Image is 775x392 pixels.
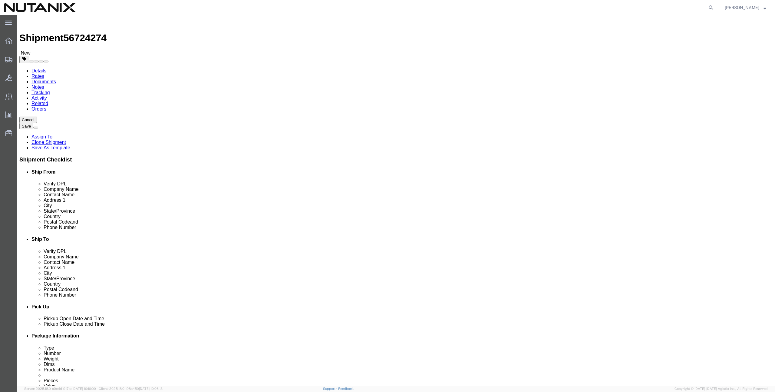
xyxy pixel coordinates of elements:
[674,386,768,391] span: Copyright © [DATE]-[DATE] Agistix Inc., All Rights Reserved
[724,4,767,11] button: [PERSON_NAME]
[24,387,96,390] span: Server: 2025.18.0-a0edd1917ac
[17,15,775,386] iframe: FS Legacy Container
[323,387,338,390] a: Support
[725,4,759,11] span: Aanand Dave
[4,3,76,12] img: logo
[72,387,96,390] span: [DATE] 10:10:00
[338,387,354,390] a: Feedback
[139,387,163,390] span: [DATE] 10:06:13
[99,387,163,390] span: Client: 2025.18.0-198a450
